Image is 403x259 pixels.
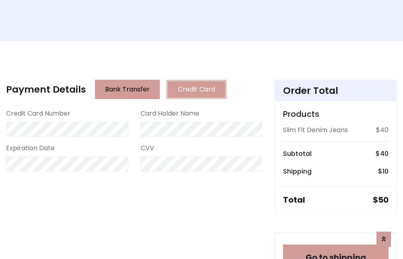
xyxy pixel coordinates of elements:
h6: $ [376,150,389,157]
p: $40 [376,125,389,135]
label: Expiration Date [6,143,55,153]
label: CVV [141,143,154,153]
span: 40 [380,149,389,158]
h6: Shipping [283,168,312,175]
button: Bank Transfer [95,80,160,99]
h4: Order Total [283,85,389,96]
p: Slim Fit Denim Jeans [283,125,348,135]
label: Credit Card Number [6,109,70,118]
h5: $ [373,195,389,205]
span: 10 [382,167,389,176]
h5: Products [283,109,389,119]
h5: Total [283,195,305,205]
span: 50 [378,194,389,205]
h6: Subtotal [283,150,312,157]
label: Card Holder Name [141,109,199,118]
h6: $ [378,168,389,175]
h4: Payment Details [6,84,86,95]
button: Credit Card [166,80,227,99]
